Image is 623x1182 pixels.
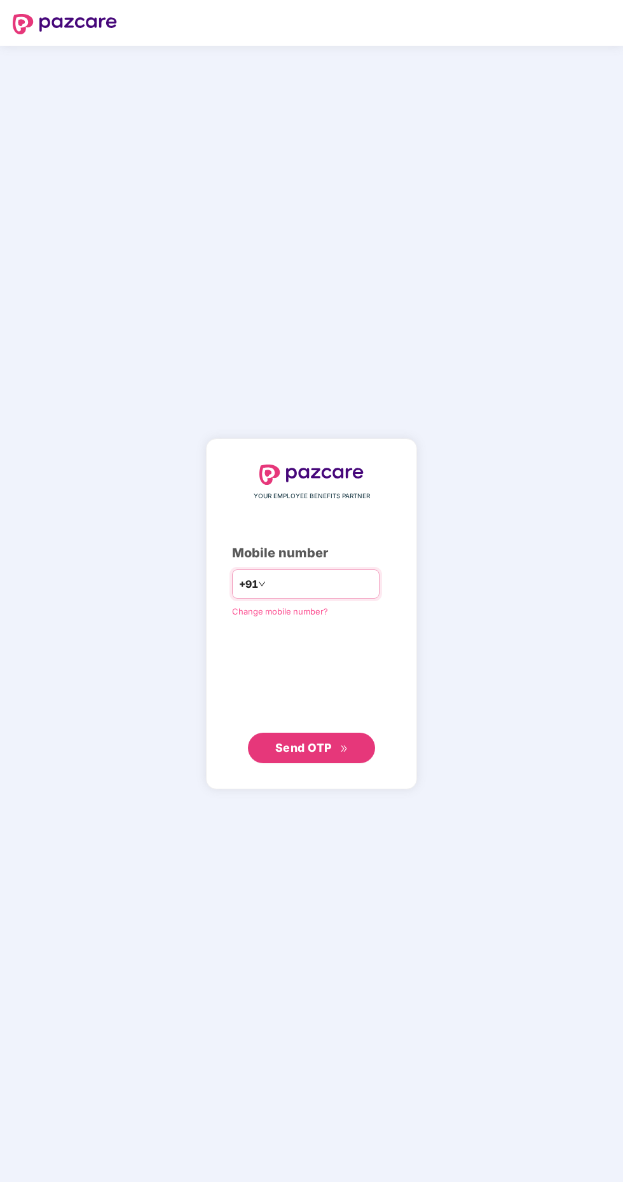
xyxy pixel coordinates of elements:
div: Mobile number [232,543,391,563]
span: Send OTP [275,741,332,754]
a: Change mobile number? [232,606,328,616]
span: down [258,580,266,588]
img: logo [13,14,117,34]
img: logo [259,465,364,485]
span: +91 [239,576,258,592]
span: double-right [340,745,348,753]
span: YOUR EMPLOYEE BENEFITS PARTNER [254,491,370,501]
button: Send OTPdouble-right [248,733,375,763]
